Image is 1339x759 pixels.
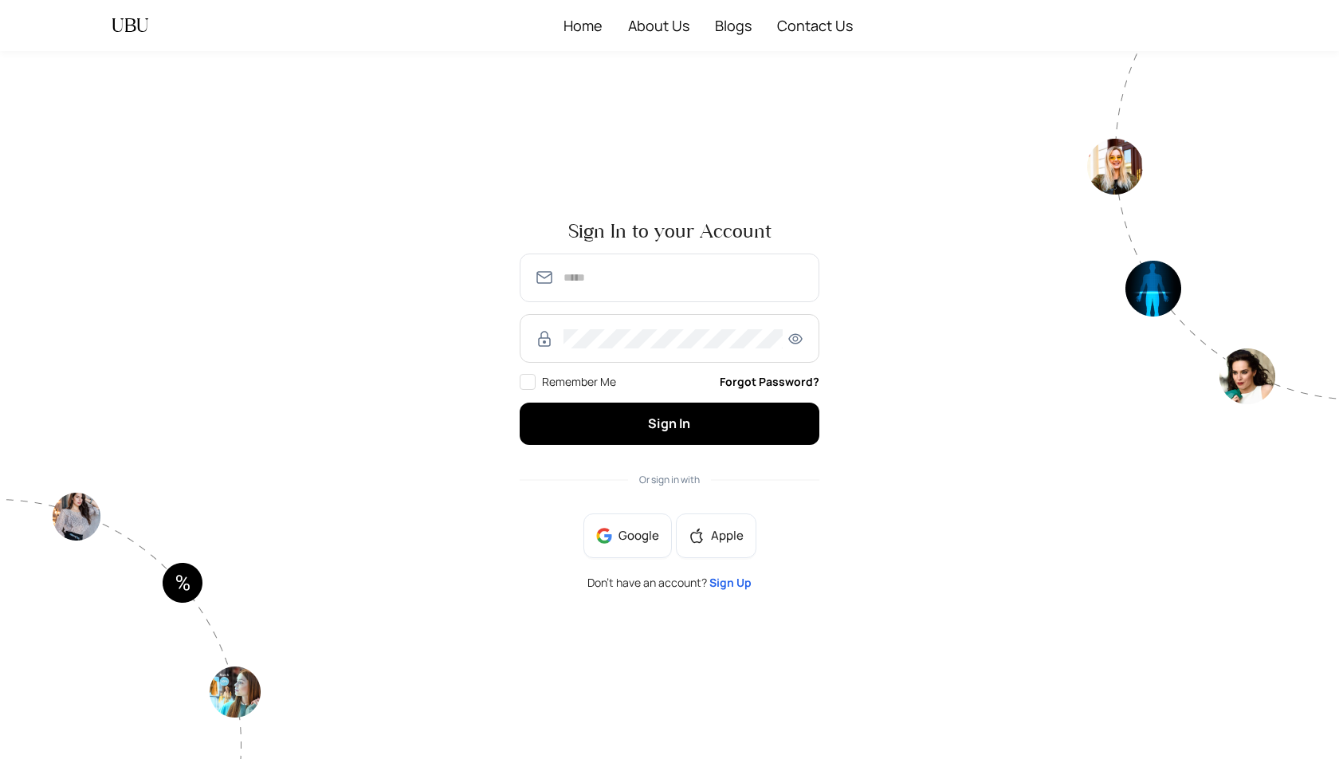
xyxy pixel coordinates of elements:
[639,473,700,486] span: Or sign in with
[583,513,672,558] button: Google
[1087,51,1339,404] img: authpagecirlce2-Tt0rwQ38.png
[618,527,659,545] span: Google
[535,329,554,348] img: RzWbU6KsXbv8M5bTtlu7p38kHlzSfb4MlcTUAAAAASUVORK5CYII=
[709,575,752,590] a: Sign Up
[720,373,819,391] a: Forgot Password?
[648,415,690,432] span: Sign In
[711,527,744,545] span: Apple
[689,528,705,544] span: apple
[535,268,554,287] img: SmmOVPU3il4LzjOz1YszJ8A9TzvK+6qU9RAAAAAElFTkSuQmCC
[587,577,752,588] span: Don’t have an account?
[520,222,819,241] span: Sign In to your Account
[542,374,616,389] span: Remember Me
[520,403,819,445] button: Sign In
[786,332,805,346] span: eye
[596,528,612,544] img: google-BnAmSPDJ.png
[676,513,756,558] button: appleApple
